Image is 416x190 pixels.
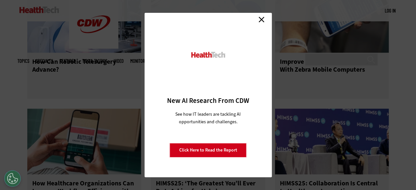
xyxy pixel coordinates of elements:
[156,96,260,105] h3: New AI Research From CDW
[257,14,266,24] a: Close
[167,110,249,126] p: See how IT leaders are tackling AI opportunities and challenges.
[4,170,21,187] div: Cookies Settings
[190,51,226,58] img: HealthTech_0.png
[170,143,247,157] a: Click Here to Read the Report
[4,170,21,187] button: Open Preferences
